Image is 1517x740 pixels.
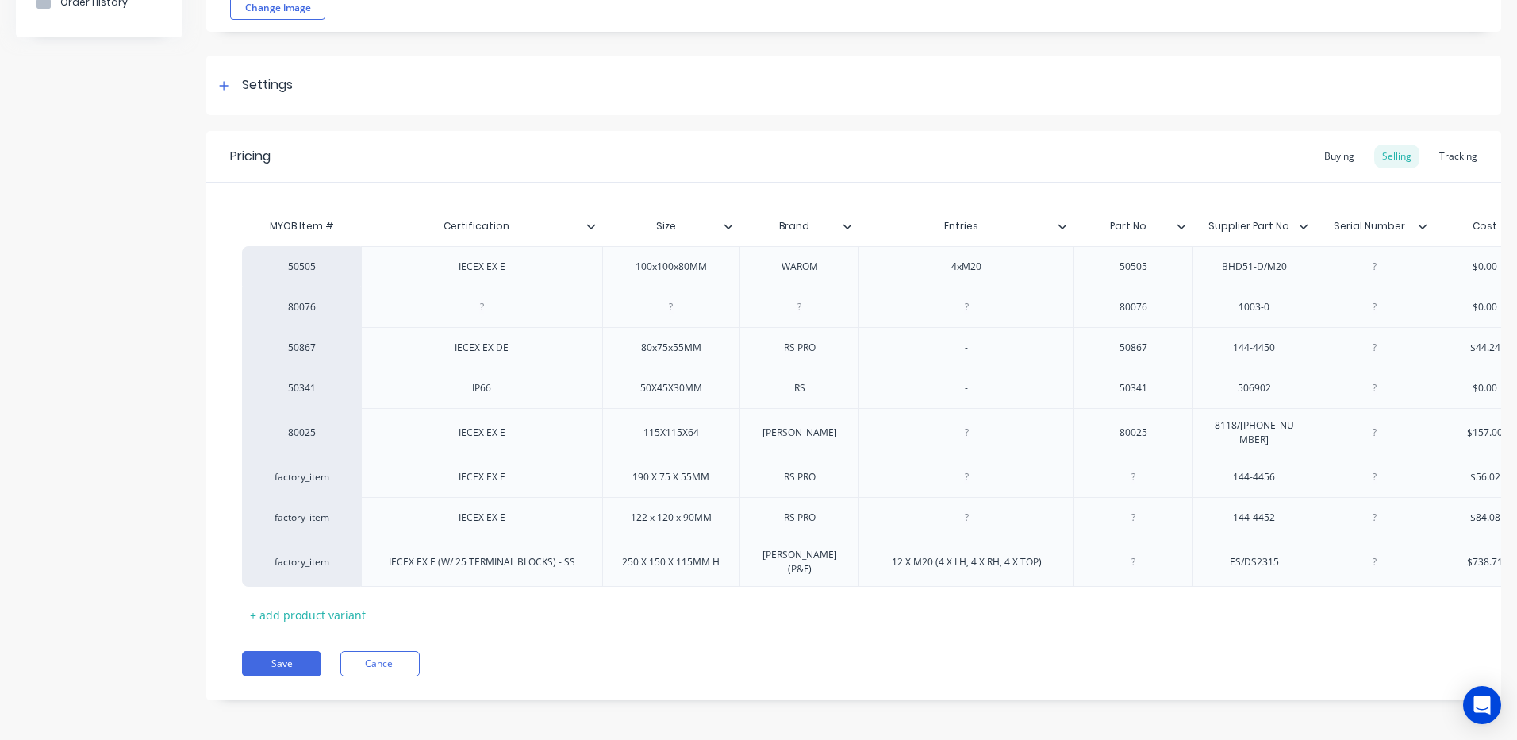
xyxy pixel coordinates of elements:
div: RS PRO [760,337,839,358]
div: Certification [361,206,593,246]
div: 80076 [1094,297,1173,318]
div: IP66 [442,378,521,399]
div: Selling [1374,145,1419,168]
div: Entries [858,206,1064,246]
div: 50341 [1094,378,1173,399]
div: RS [760,378,839,399]
div: 80x75x55MM [628,337,714,358]
div: Open Intercom Messenger [1463,686,1501,724]
div: 250 X 150 X 115MM H [609,552,732,572]
div: Size [602,210,740,242]
div: 144-4450 [1215,337,1294,358]
div: 190 X 75 X 55MM [620,467,722,488]
div: 50505 [1094,256,1173,277]
div: - [927,337,1006,358]
div: [PERSON_NAME] [750,422,850,443]
div: 144-4456 [1215,467,1294,488]
div: 12 X M20 (4 X LH, 4 X RH, 4 X TOP) [879,552,1054,572]
button: Cancel [340,651,420,676]
div: 50X45X30MM [628,378,715,399]
div: 50867 [258,341,345,355]
div: RS PRO [760,507,839,528]
div: factory_item [258,555,345,569]
div: factory_item [258,470,345,484]
div: 144-4452 [1215,507,1294,528]
div: Part No [1073,206,1183,246]
div: Brand [739,206,849,246]
div: Part No [1073,210,1192,242]
div: Brand [739,210,858,242]
div: IECEX EX E [442,467,521,488]
div: BHD51-D/M20 [1209,256,1300,277]
div: Certification [361,210,602,242]
div: 80025 [1094,422,1173,443]
div: - [927,378,1006,399]
div: 50505 [258,260,345,274]
div: Buying [1316,145,1362,168]
div: 8118/[PHONE_NUMBER] [1200,415,1308,450]
div: Serial Number [1315,210,1434,242]
div: Settings [242,75,293,95]
div: RS PRO [760,467,839,488]
button: Save [242,651,321,676]
div: + add product variant [242,603,374,627]
div: 122 x 120 x 90MM [618,507,724,528]
div: MYOB Item # [242,210,361,242]
div: Size [602,206,731,246]
div: ES/DS2315 [1215,552,1294,572]
div: 100x100x80MM [623,256,720,277]
div: 4xM20 [927,256,1006,277]
div: [PERSON_NAME] (P&F) [747,545,852,580]
div: Supplier Part No [1192,210,1315,242]
div: IECEX EX E [442,256,521,277]
div: 50867 [1094,337,1173,358]
div: IECEX EX E (W/ 25 TERMINAL BLOCKS) - SS [376,552,588,572]
div: Tracking [1431,145,1485,168]
div: Supplier Part No [1192,206,1305,246]
div: factory_item [258,511,345,525]
div: Serial Number [1315,206,1424,246]
div: 80025 [258,426,345,440]
div: 506902 [1215,378,1294,399]
div: Entries [858,210,1073,242]
div: 115X115X64 [631,422,712,443]
div: IECEX EX DE [442,337,521,358]
div: Pricing [230,147,271,166]
div: 1003-0 [1215,297,1294,318]
div: 50341 [258,381,345,395]
div: IECEX EX E [442,507,521,528]
div: IECEX EX E [442,422,521,443]
div: 80076 [258,300,345,314]
div: WAROM [760,256,839,277]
